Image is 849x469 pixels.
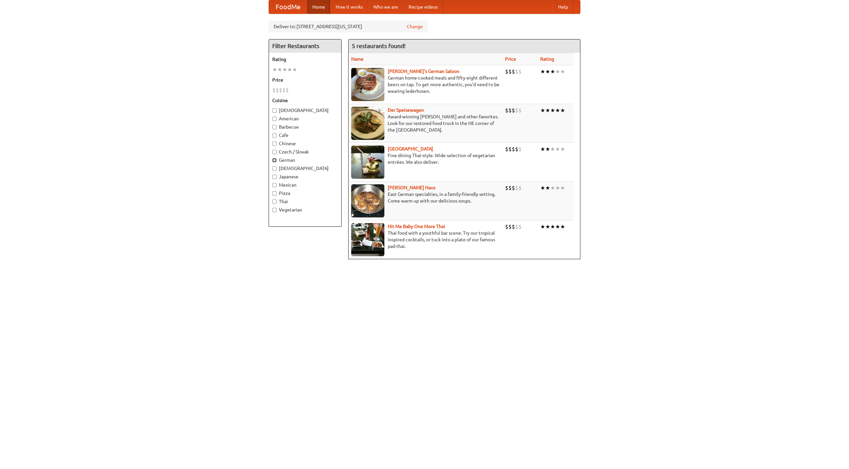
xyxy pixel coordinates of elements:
input: American [272,117,277,121]
li: ★ [550,68,555,75]
label: Thai [272,198,338,205]
label: Mexican [272,182,338,188]
li: ★ [545,184,550,192]
li: $ [512,223,515,230]
label: Chinese [272,140,338,147]
a: Who we are [368,0,403,14]
a: Recipe videos [403,0,443,14]
a: [PERSON_NAME]'s German Saloon [388,69,459,74]
a: Hit Me Baby One More Thai [388,224,445,229]
li: ★ [540,146,545,153]
li: ★ [545,107,550,114]
h5: Price [272,77,338,83]
li: ★ [555,184,560,192]
a: [PERSON_NAME] Haus [388,185,435,190]
li: ★ [540,107,545,114]
li: $ [512,68,515,75]
li: ★ [555,223,560,230]
li: $ [279,87,282,94]
li: ★ [550,146,555,153]
li: ★ [540,223,545,230]
li: ★ [560,146,565,153]
input: Barbecue [272,125,277,129]
input: Thai [272,200,277,204]
li: $ [518,146,522,153]
li: $ [515,68,518,75]
li: $ [508,68,512,75]
li: ★ [560,184,565,192]
input: Mexican [272,183,277,187]
li: $ [515,223,518,230]
h5: Rating [272,56,338,63]
li: $ [272,87,276,94]
a: Rating [540,56,554,62]
a: Name [351,56,363,62]
a: Price [505,56,516,62]
li: ★ [550,184,555,192]
a: Help [553,0,573,14]
li: $ [512,107,515,114]
img: kohlhaus.jpg [351,184,384,217]
label: American [272,115,338,122]
li: $ [518,184,522,192]
li: ★ [550,107,555,114]
li: $ [515,107,518,114]
li: ★ [292,66,297,73]
li: ★ [550,223,555,230]
li: $ [518,68,522,75]
li: $ [276,87,279,94]
li: $ [515,146,518,153]
a: Der Speisewagen [388,107,424,113]
li: $ [512,146,515,153]
label: Japanese [272,173,338,180]
li: ★ [555,68,560,75]
input: German [272,158,277,162]
li: ★ [277,66,282,73]
img: babythai.jpg [351,223,384,256]
input: Pizza [272,191,277,196]
input: [DEMOGRAPHIC_DATA] [272,166,277,171]
h4: Filter Restaurants [269,39,341,53]
input: Chinese [272,142,277,146]
li: $ [518,223,522,230]
label: Pizza [272,190,338,197]
div: Deliver to: [STREET_ADDRESS][US_STATE] [269,21,428,32]
p: Fine dining Thai-style. Wide selection of vegetarian entrées. We also deliver. [351,152,500,165]
img: satay.jpg [351,146,384,179]
li: $ [505,184,508,192]
li: $ [508,107,512,114]
li: ★ [540,68,545,75]
li: $ [505,68,508,75]
ng-pluralize: 5 restaurants found! [352,43,406,49]
li: ★ [545,223,550,230]
input: Czech / Slovak [272,150,277,154]
img: esthers.jpg [351,68,384,101]
li: $ [505,223,508,230]
li: $ [508,146,512,153]
li: $ [518,107,522,114]
a: How it works [330,0,368,14]
li: $ [508,223,512,230]
li: ★ [282,66,287,73]
a: [GEOGRAPHIC_DATA] [388,146,433,151]
label: Czech / Slovak [272,148,338,155]
li: ★ [560,107,565,114]
p: Award-winning [PERSON_NAME] and other favorites. Look for our restored food truck in the NE corne... [351,113,500,133]
li: $ [286,87,289,94]
input: Cafe [272,133,277,138]
label: Vegetarian [272,206,338,213]
li: $ [505,146,508,153]
li: $ [515,184,518,192]
p: German home-cooked meals and fifty-eight different beers on tap. To get more authentic, you'd nee... [351,75,500,94]
p: Thai food with a youthful bar scene. Try our tropical inspired cocktails, or tuck into a plate of... [351,230,500,250]
input: [DEMOGRAPHIC_DATA] [272,108,277,113]
li: $ [505,107,508,114]
li: $ [282,87,286,94]
input: Japanese [272,175,277,179]
li: ★ [560,68,565,75]
li: ★ [545,146,550,153]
